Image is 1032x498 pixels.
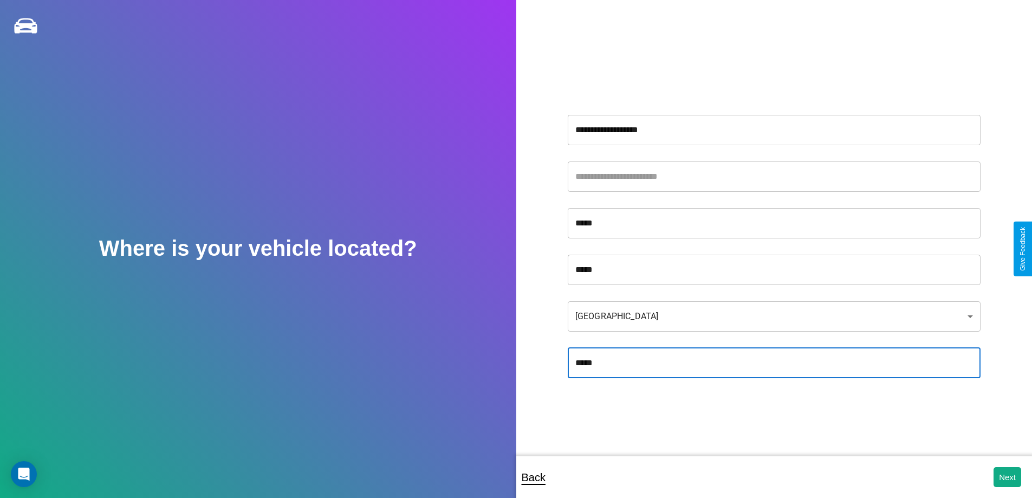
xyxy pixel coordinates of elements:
[1019,227,1027,271] div: Give Feedback
[522,468,546,487] p: Back
[994,467,1021,487] button: Next
[11,461,37,487] div: Open Intercom Messenger
[568,301,981,332] div: [GEOGRAPHIC_DATA]
[99,236,417,261] h2: Where is your vehicle located?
